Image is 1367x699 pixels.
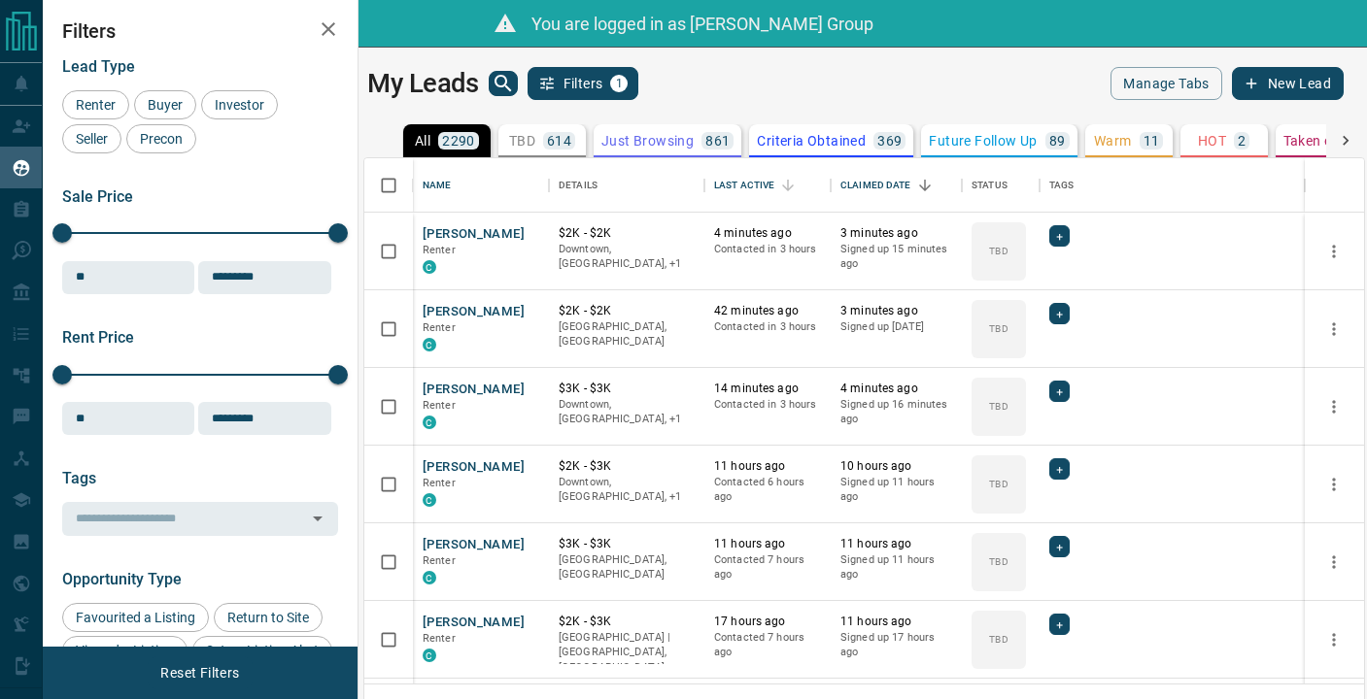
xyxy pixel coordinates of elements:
div: Claimed Date [831,158,962,213]
span: Renter [69,97,122,113]
button: [PERSON_NAME] [423,225,525,244]
div: Buyer [134,90,196,119]
p: TBD [989,477,1008,491]
button: Manage Tabs [1111,67,1221,100]
button: [PERSON_NAME] [423,536,525,554]
p: Signed up 11 hours ago [840,552,952,582]
button: [PERSON_NAME] [423,458,525,477]
p: Contacted in 3 hours [714,319,821,335]
p: 14 minutes ago [714,381,821,397]
p: Warm [1094,134,1132,148]
button: [PERSON_NAME] [423,614,525,632]
button: Open [304,505,331,532]
button: Reset Filters [148,656,252,689]
button: [PERSON_NAME] [423,381,525,399]
span: + [1056,537,1063,556]
p: 4 minutes ago [714,225,821,242]
div: Viewed a Listing [62,636,188,665]
span: Renter [423,554,456,567]
p: [GEOGRAPHIC_DATA], [GEOGRAPHIC_DATA] [559,319,695,349]
h2: Filters [62,19,338,43]
span: Renter [423,632,456,645]
span: Precon [133,131,189,147]
span: Seller [69,131,115,147]
button: more [1319,625,1349,654]
p: Contacted in 3 hours [714,397,821,413]
p: 614 [547,134,571,148]
p: Signed up 15 minutes ago [840,242,952,272]
p: All [415,134,430,148]
p: 10 hours ago [840,458,952,475]
div: Status [972,158,1008,213]
div: Set up Listing Alert [192,636,332,665]
p: $2K - $3K [559,614,695,630]
p: [GEOGRAPHIC_DATA] | [GEOGRAPHIC_DATA], [GEOGRAPHIC_DATA] [559,630,695,676]
p: TBD [989,321,1008,336]
div: + [1049,303,1070,324]
p: TBD [989,244,1008,258]
p: 2290 [442,134,475,148]
span: Renter [423,399,456,412]
div: condos.ca [423,493,436,507]
button: Filters1 [528,67,639,100]
button: more [1319,315,1349,344]
div: Tags [1040,158,1305,213]
div: Name [423,158,452,213]
div: Tags [1049,158,1075,213]
p: 11 hours ago [714,458,821,475]
p: Toronto [559,397,695,427]
span: Sale Price [62,187,133,206]
div: + [1049,225,1070,247]
div: + [1049,536,1070,557]
button: New Lead [1232,67,1344,100]
button: Sort [911,172,939,199]
p: $2K - $2K [559,303,695,319]
div: Favourited a Listing [62,603,209,632]
p: [GEOGRAPHIC_DATA], [GEOGRAPHIC_DATA] [559,552,695,582]
div: Last Active [704,158,831,213]
p: $2K - $3K [559,458,695,475]
span: Viewed a Listing [69,643,181,658]
div: condos.ca [423,260,436,274]
div: Seller [62,124,121,153]
p: Contacted in 3 hours [714,242,821,257]
p: Just Browsing [601,134,694,148]
span: + [1056,304,1063,323]
span: Renter [423,244,456,256]
div: Return to Site [214,603,323,632]
p: 3 minutes ago [840,303,952,319]
p: 11 hours ago [840,614,952,630]
div: Investor [201,90,278,119]
button: more [1319,237,1349,266]
div: Last Active [714,158,774,213]
p: Signed up 17 hours ago [840,630,952,660]
div: + [1049,381,1070,402]
span: + [1056,615,1063,634]
span: Favourited a Listing [69,610,202,625]
div: + [1049,614,1070,635]
span: You are logged in as [PERSON_NAME] Group [531,14,873,34]
p: HOT [1198,134,1226,148]
button: Sort [774,172,802,199]
div: Claimed Date [840,158,911,213]
span: Renter [423,321,456,334]
p: 369 [877,134,902,148]
p: TBD [989,399,1008,414]
span: Investor [208,97,271,113]
span: Set up Listing Alert [199,643,325,658]
span: Rent Price [62,328,134,347]
p: Contacted 7 hours ago [714,630,821,660]
button: more [1319,470,1349,499]
p: 11 hours ago [840,536,952,552]
p: $2K - $2K [559,225,695,242]
span: Tags [62,469,96,487]
div: condos.ca [423,571,436,584]
p: Toronto [559,475,695,505]
span: Renter [423,477,456,489]
span: + [1056,459,1063,479]
p: Signed up [DATE] [840,319,952,335]
p: TBD [989,632,1008,647]
button: [PERSON_NAME] [423,303,525,321]
span: 1 [612,77,626,90]
div: condos.ca [423,649,436,662]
